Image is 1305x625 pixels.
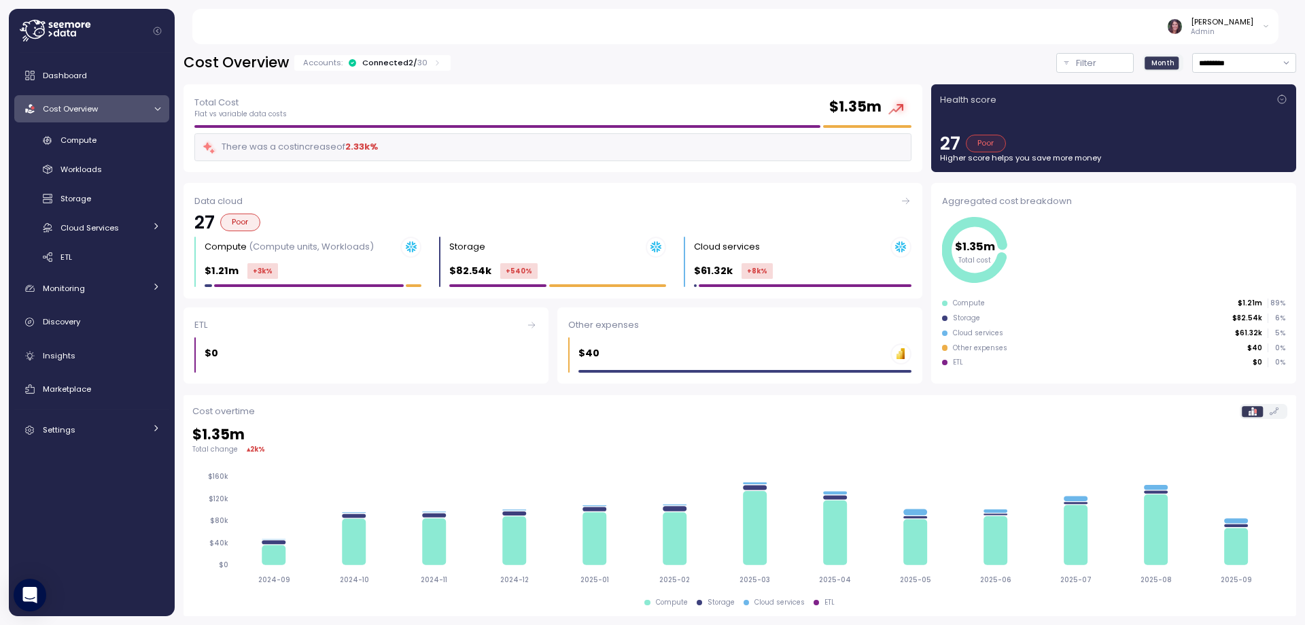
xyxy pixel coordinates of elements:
tspan: 2025-07 [1060,575,1092,584]
div: ETL [824,598,835,607]
div: +8k % [742,263,773,279]
a: Settings [14,417,169,444]
div: Cloud services [694,240,760,254]
div: 2k % [250,444,265,454]
div: Filter [1056,53,1134,73]
p: $0 [205,345,218,361]
p: $61.32k [694,263,733,279]
p: Higher score helps you save more money [940,152,1287,163]
span: Cloud Services [60,222,119,233]
tspan: 2025-04 [819,575,851,584]
tspan: 2025-08 [1141,575,1172,584]
a: Storage [14,188,169,210]
p: Health score [940,93,996,107]
a: Monitoring [14,275,169,302]
span: Storage [60,193,91,204]
a: Insights [14,342,169,369]
div: Cloud services [754,598,805,607]
p: (Compute units, Workloads) [249,240,374,253]
tspan: Total cost [958,255,991,264]
h2: $ 1.35m [829,97,882,117]
p: 0 % [1268,358,1285,367]
div: Other expenses [953,343,1007,353]
span: Month [1151,58,1174,68]
tspan: 2024-10 [339,575,368,584]
p: 5 % [1268,328,1285,338]
p: 30 [417,57,428,68]
div: ETL [194,318,538,332]
a: Marketplace [14,375,169,403]
p: $1.21m [1238,299,1262,308]
p: Admin [1191,27,1253,37]
tspan: 2025-05 [900,575,931,584]
tspan: $0 [219,560,228,569]
h2: Cost Overview [184,53,289,73]
tspan: $1.35m [955,238,995,254]
span: Discovery [43,316,80,327]
p: $1.21m [205,263,239,279]
tspan: 2025-03 [739,575,770,584]
tspan: 2025-09 [1221,575,1252,584]
div: Accounts:Connected2/30 [294,55,451,71]
span: Monitoring [43,283,85,294]
span: Workloads [60,164,102,175]
a: Workloads [14,158,169,181]
div: Poor [966,135,1006,152]
p: Flat vs variable data costs [194,109,287,119]
span: Compute [60,135,97,146]
div: Other expenses [568,318,911,332]
p: 6 % [1268,314,1285,323]
a: Compute [14,129,169,152]
div: Open Intercom Messenger [14,579,46,611]
p: $61.32k [1235,328,1262,338]
tspan: $80k [210,517,228,526]
div: Storage [708,598,735,607]
tspan: 2025-06 [980,575,1011,584]
a: Dashboard [14,62,169,89]
div: ETL [953,358,963,367]
div: Storage [449,240,485,254]
div: Storage [953,314,980,323]
div: 2.33k % [345,140,378,154]
a: Cost Overview [14,95,169,122]
div: Aggregated cost breakdown [942,195,1285,208]
p: $0 [1253,358,1262,367]
a: Data cloud27PoorCompute (Compute units, Workloads)$1.21m+3k%Storage $82.54k+540%Cloud services $6... [184,183,922,298]
div: [PERSON_NAME] [1191,16,1253,27]
tspan: 2025-02 [659,575,690,584]
div: +540 % [500,263,538,279]
p: $82.54k [449,263,491,279]
p: $40 [1247,343,1262,353]
p: Accounts: [303,57,343,68]
tspan: 2024-12 [500,575,529,584]
span: Settings [43,424,75,435]
p: Filter [1076,56,1096,70]
p: Total Cost [194,96,287,109]
div: Compute [656,598,688,607]
div: Data cloud [194,195,911,208]
div: +3k % [247,263,278,279]
tspan: $40k [209,539,228,547]
a: Cloud Services [14,216,169,239]
p: $82.54k [1232,314,1262,323]
span: Dashboard [43,70,87,81]
tspan: 2024-09 [258,575,290,584]
p: $40 [578,345,599,361]
span: Insights [43,350,75,361]
button: Collapse navigation [149,26,166,36]
tspan: $160k [208,473,228,482]
tspan: 2024-11 [421,575,447,584]
div: ▴ [247,444,265,454]
h2: $ 1.35m [192,425,1287,445]
div: Compute [953,299,985,308]
span: Cost Overview [43,103,98,114]
span: ETL [60,252,72,263]
div: There was a cost increase of [202,139,378,155]
p: 27 [194,214,215,231]
a: ETL$0 [184,307,549,384]
p: Cost overtime [192,405,255,418]
p: 89 % [1268,299,1285,308]
p: 27 [940,135,960,152]
div: Cloud services [953,328,1003,338]
p: 0 % [1268,343,1285,353]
